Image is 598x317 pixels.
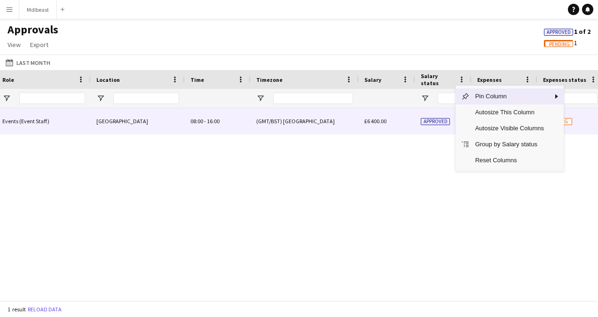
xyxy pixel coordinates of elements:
span: 16:00 [207,118,220,125]
div: Column Menu [456,86,564,171]
span: 08:00 [190,118,203,125]
span: Approved [547,29,571,35]
span: Salary status [421,72,455,87]
a: View [4,39,24,51]
span: View [8,40,21,49]
span: Autosize This Column [470,104,550,120]
span: £6 400.00 [364,118,386,125]
button: Last Month [4,57,52,68]
span: Group by Salary status [470,136,550,152]
div: (GMT/BST) [GEOGRAPHIC_DATA] [251,108,359,134]
span: Location [96,76,120,83]
span: Timezone [256,76,283,83]
span: Export [30,40,48,49]
button: Open Filter Menu [421,94,429,103]
button: Mdlbeast [19,0,57,19]
span: 1 [544,39,577,47]
span: Reset Columns [470,152,550,168]
span: 1 of 2 [544,27,590,36]
a: Export [26,39,52,51]
input: Role Filter Input [19,93,85,104]
span: Salary [364,76,381,83]
span: Role [2,76,14,83]
button: Open Filter Menu [256,94,265,103]
span: Pin Column [470,88,550,104]
span: Pending [549,41,570,48]
button: Open Filter Menu [96,94,105,103]
span: Expenses [477,76,502,83]
div: [GEOGRAPHIC_DATA] [91,108,185,134]
input: Location Filter Input [113,93,179,104]
span: Expenses status [543,76,586,83]
button: Open Filter Menu [2,94,11,103]
span: - [204,118,206,125]
span: Approved [421,118,450,125]
input: Timezone Filter Input [273,93,353,104]
input: Salary status Filter Input [438,93,466,104]
input: Expenses status Filter Input [560,93,598,104]
span: Autosize Visible Columns [470,120,550,136]
button: Reload data [26,304,63,315]
span: Time [190,76,204,83]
